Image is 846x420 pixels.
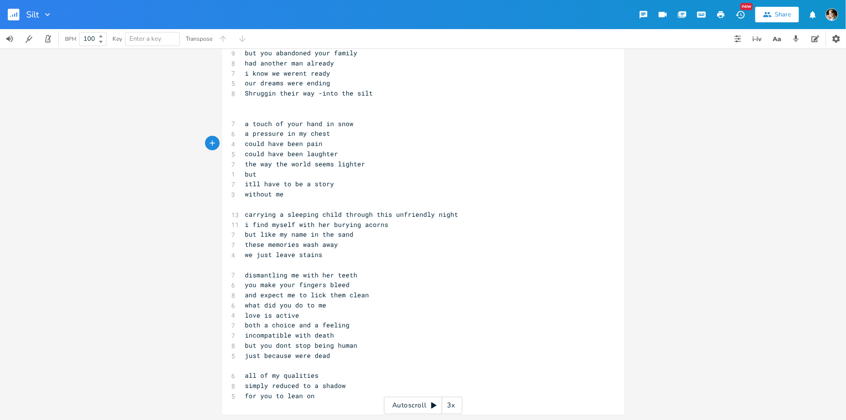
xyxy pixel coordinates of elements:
span: carrying a sleeping child through this unfriendly night [245,210,459,219]
span: the way the world seems lighter [245,160,366,168]
img: Robert Wise [826,8,838,21]
span: without me [245,190,284,198]
div: 3x [442,397,460,414]
span: could have been laughter [245,149,338,158]
span: our dreams were ending [245,79,331,87]
span: i find myself with her burying acorns [245,220,389,229]
span: we just leave stains [245,250,323,259]
span: you make your fingers bleed [245,280,350,289]
span: simply reduced to a shadow [245,381,346,390]
div: Autoscroll [384,397,463,414]
span: and expect me to lick them clean [245,291,369,299]
span: Shruggin their way -into the silt [245,89,373,97]
span: just because were dead [245,351,331,360]
span: love is active [245,311,300,320]
span: itll have to be a story [245,179,335,188]
div: Share [775,10,791,19]
span: but you abandoned your family [245,48,358,57]
span: a touch of your hand in snow [245,119,354,128]
span: but like my name in the sand [245,230,354,239]
div: New [740,3,753,10]
span: a pressure in my chest [245,129,331,138]
span: both a choice and a feeling [245,321,350,329]
span: what did you do to me [245,301,327,309]
span: could have been pain [245,139,323,148]
button: New [731,6,750,23]
span: dismantling me with her teeth [245,271,358,279]
div: Transpose [186,36,212,42]
span: i know we werent ready [245,69,331,78]
div: BPM [65,36,76,42]
span: Silt [26,10,39,19]
span: incompatible with death [245,331,335,339]
span: Enter a key [129,34,161,43]
span: but you dont stop being human [245,341,358,350]
button: Share [755,7,799,22]
span: these memories wash away [245,240,338,249]
div: Key [112,36,122,42]
span: but [245,170,257,178]
span: had another man already [245,59,335,67]
span: for you to lean on [245,391,315,400]
span: all of my qualities [245,371,319,380]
